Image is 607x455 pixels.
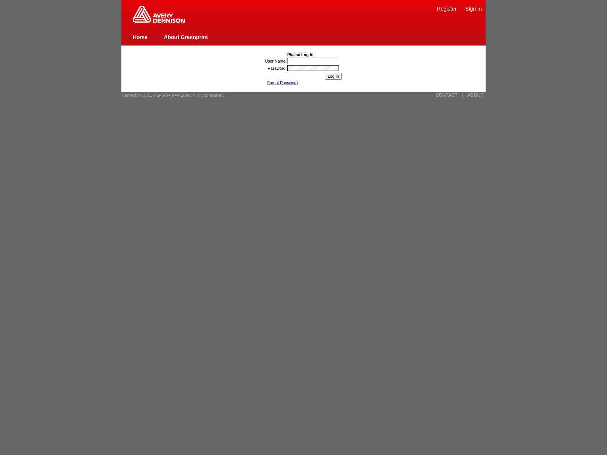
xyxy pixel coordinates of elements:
a: | [462,93,463,98]
a: About Greenprint [164,34,208,40]
input: Log In [325,73,342,80]
b: Please Log In [287,52,313,57]
img: Home [133,6,185,23]
a: ABOUT [467,93,483,98]
span: Copyright © 2012 [PERSON_NAME], Inc. All rights reserved. [122,93,225,97]
a: Forgot Password [267,80,298,85]
a: Home [133,34,148,40]
a: Register [437,6,456,12]
label: User Name: [265,59,287,63]
a: Greenprint [133,19,185,24]
label: Password: [268,66,287,71]
a: Sign In [465,6,482,12]
a: CONTACT [436,93,458,98]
